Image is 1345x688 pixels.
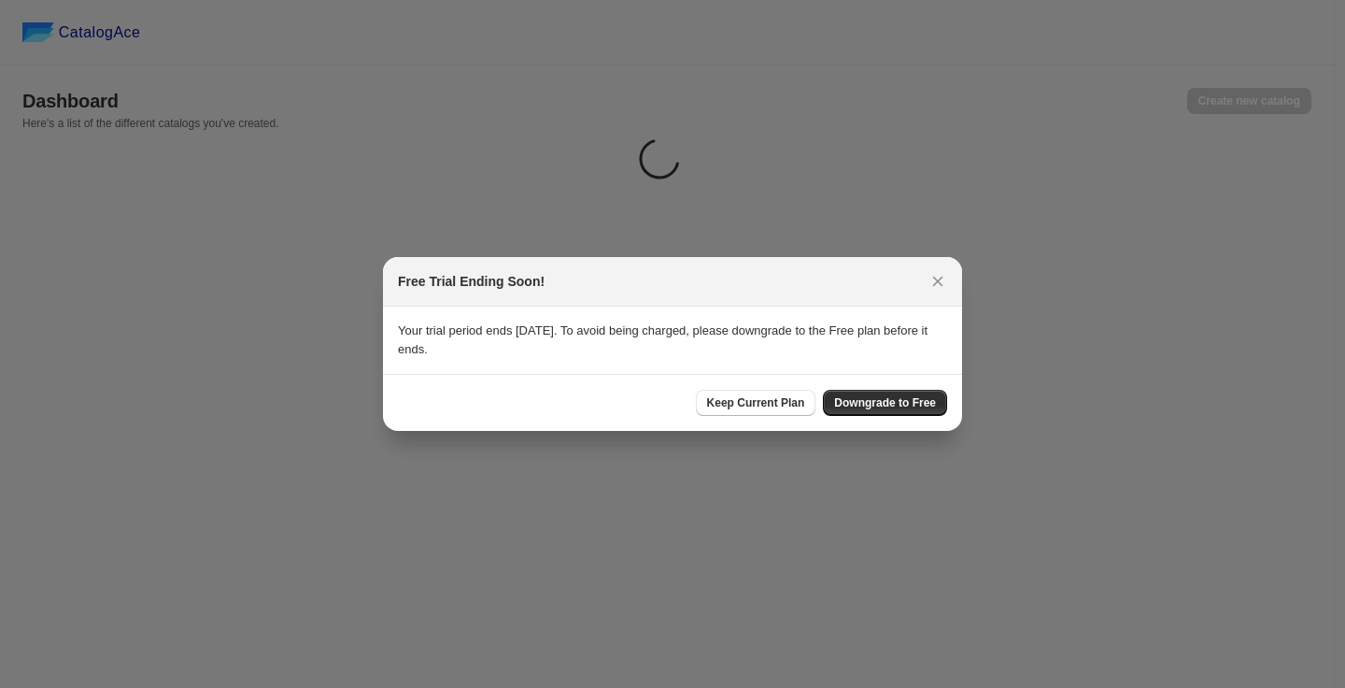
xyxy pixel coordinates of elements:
[707,395,805,410] span: Keep Current Plan
[398,322,947,359] p: Your trial period ends [DATE]. To avoid being charged, please downgrade to the Free plan before i...
[696,390,816,416] button: Keep Current Plan
[834,395,936,410] span: Downgrade to Free
[823,390,947,416] button: Downgrade to Free
[398,272,545,291] h2: Free Trial Ending Soon!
